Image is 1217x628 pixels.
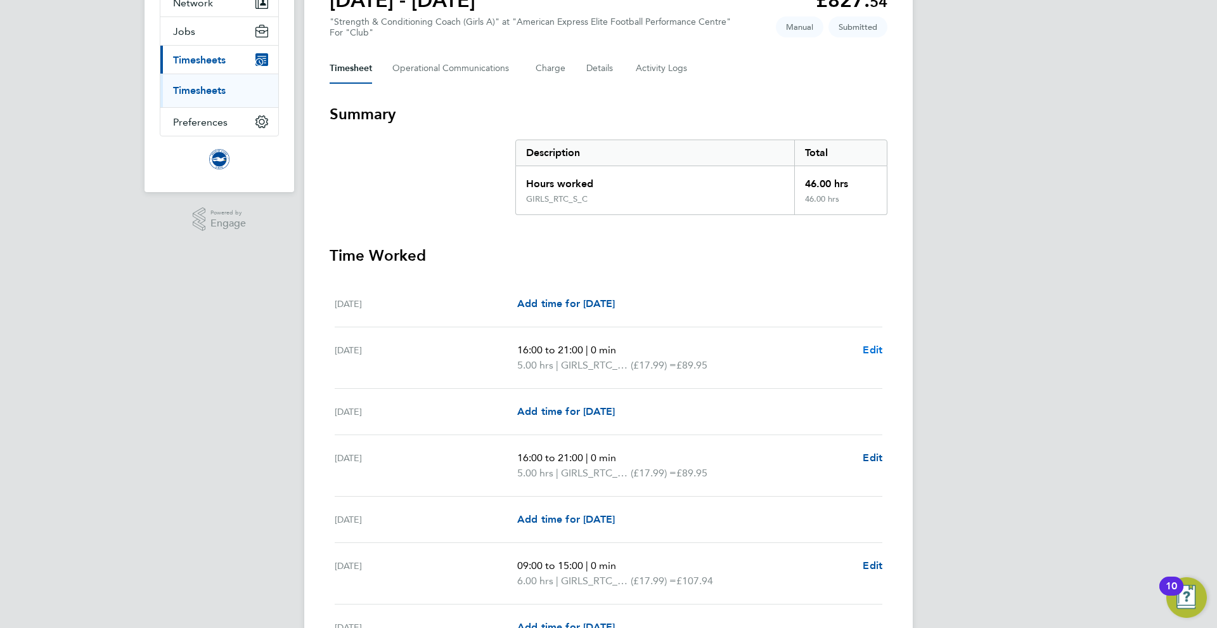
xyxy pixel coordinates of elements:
[631,467,676,479] span: (£17.99) =
[676,467,707,479] span: £89.95
[776,16,823,37] span: This timesheet was manually created.
[517,404,615,419] a: Add time for [DATE]
[517,344,583,356] span: 16:00 to 21:00
[173,54,226,66] span: Timesheets
[556,359,558,371] span: |
[517,296,615,311] a: Add time for [DATE]
[517,298,615,310] span: Add time for [DATE]
[335,296,517,311] div: [DATE]
[517,452,583,464] span: 16:00 to 21:00
[330,104,887,124] h3: Summary
[335,558,517,589] div: [DATE]
[676,575,713,587] span: £107.94
[330,53,372,84] button: Timesheet
[631,575,676,587] span: (£17.99) =
[556,575,558,587] span: |
[863,344,882,356] span: Edit
[173,25,195,37] span: Jobs
[828,16,887,37] span: This timesheet is Submitted.
[517,467,553,479] span: 5.00 hrs
[863,450,882,466] a: Edit
[794,166,887,194] div: 46.00 hrs
[160,46,278,74] button: Timesheets
[335,404,517,419] div: [DATE]
[210,207,246,218] span: Powered by
[516,140,794,166] div: Description
[863,558,882,573] a: Edit
[631,359,676,371] span: (£17.99) =
[676,359,707,371] span: £89.95
[330,16,731,38] div: "Strength & Conditioning Coach (Girls A)" at "American Express Elite Football Performance Centre"
[1166,577,1207,618] button: Open Resource Center, 10 new notifications
[160,108,278,136] button: Preferences
[210,218,246,229] span: Engage
[561,358,631,373] span: GIRLS_RTC_S_C
[517,575,553,587] span: 6.00 hrs
[591,559,616,572] span: 0 min
[173,116,228,128] span: Preferences
[863,452,882,464] span: Edit
[794,140,887,166] div: Total
[335,450,517,481] div: [DATE]
[561,573,631,589] span: GIRLS_RTC_S_C
[516,166,794,194] div: Hours worked
[517,513,615,525] span: Add time for [DATE]
[335,343,517,373] div: [DATE]
[591,344,616,356] span: 0 min
[794,194,887,214] div: 46.00 hrs
[536,53,566,84] button: Charge
[517,405,615,417] span: Add time for [DATE]
[330,245,887,266] h3: Time Worked
[330,27,731,38] div: For "Club"
[160,74,278,107] div: Timesheets
[586,344,588,356] span: |
[1166,586,1177,603] div: 10
[160,149,279,169] a: Go to home page
[173,84,226,96] a: Timesheets
[335,512,517,527] div: [DATE]
[392,53,515,84] button: Operational Communications
[586,452,588,464] span: |
[561,466,631,481] span: GIRLS_RTC_S_C
[517,559,583,572] span: 09:00 to 15:00
[586,53,615,84] button: Details
[517,512,615,527] a: Add time for [DATE]
[517,359,553,371] span: 5.00 hrs
[863,559,882,572] span: Edit
[526,194,588,204] div: GIRLS_RTC_S_C
[636,53,689,84] button: Activity Logs
[193,207,247,232] a: Powered byEngage
[586,559,588,572] span: |
[556,467,558,479] span: |
[863,343,882,358] a: Edit
[160,17,278,45] button: Jobs
[591,452,616,464] span: 0 min
[515,140,887,215] div: Summary
[209,149,229,169] img: brightonandhovealbion-logo-retina.png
